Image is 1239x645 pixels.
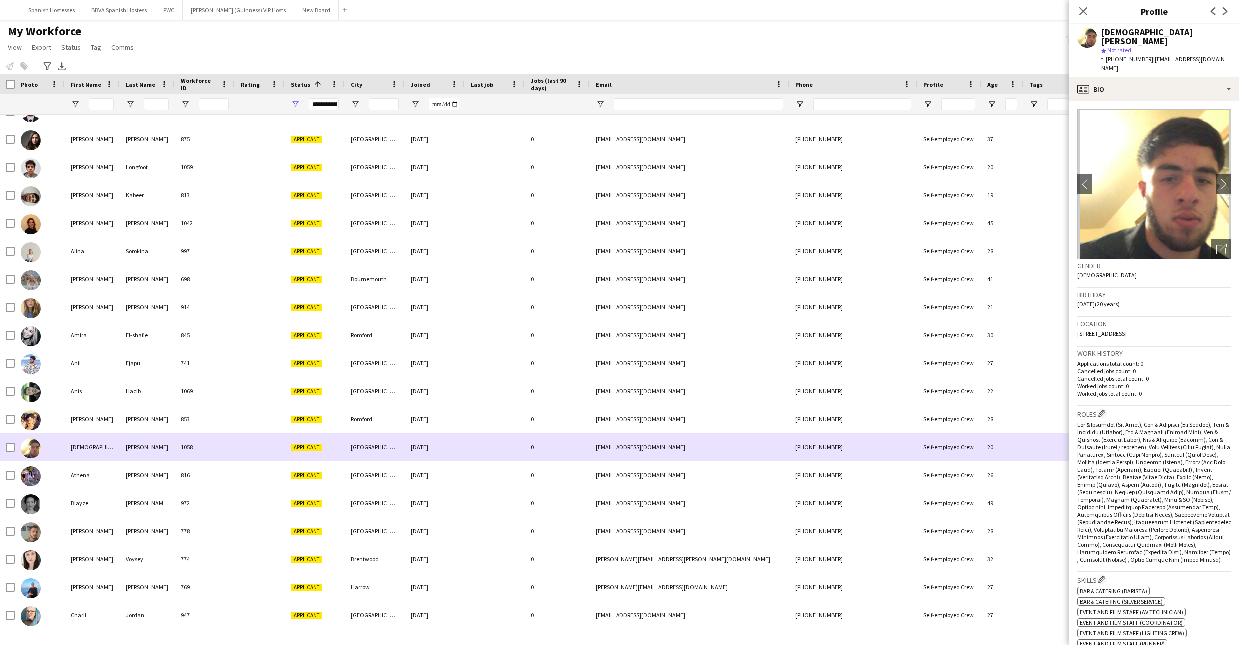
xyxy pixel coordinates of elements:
button: PWC [155,0,183,20]
div: [PHONE_NUMBER] [789,405,917,433]
input: First Name Filter Input [89,98,114,110]
p: Cancelled jobs total count: 0 [1077,375,1231,382]
div: 28 [981,405,1023,433]
img: Amelia Roach [21,298,41,318]
button: Open Filter Menu [291,100,300,109]
div: [PHONE_NUMBER] [789,293,917,321]
p: Worked jobs total count: 0 [1077,390,1231,397]
span: Comms [111,43,134,52]
div: 972 [175,489,235,517]
div: 741 [175,349,235,377]
div: 28 [981,237,1023,265]
span: Applicant [291,360,322,367]
img: Amira El-shafie [21,326,41,346]
input: Last Name Filter Input [144,98,169,110]
div: 845 [175,321,235,349]
div: 1042 [175,209,235,237]
div: Longfoot [120,153,175,181]
img: Charli Jordan [21,606,41,626]
div: [PERSON_NAME][EMAIL_ADDRESS][DOMAIN_NAME] [590,573,789,601]
h3: Skills [1077,574,1231,585]
span: Applicant [291,528,322,535]
div: 37 [981,125,1023,153]
button: Open Filter Menu [351,100,360,109]
div: [PERSON_NAME] [120,293,175,321]
input: Profile Filter Input [941,98,975,110]
span: Bar & Catering (Barista) [1080,587,1147,595]
div: [PERSON_NAME] [120,265,175,293]
div: [DATE] [405,321,465,349]
div: [DATE] [405,461,465,489]
div: [PHONE_NUMBER] [789,181,917,209]
img: Blayze COLLINS-PERUCCHEtti [21,494,41,514]
div: 813 [175,181,235,209]
span: View [8,43,22,52]
p: Worked jobs count: 0 [1077,382,1231,390]
div: [EMAIL_ADDRESS][DOMAIN_NAME] [590,321,789,349]
button: Open Filter Menu [71,100,80,109]
h3: Gender [1077,261,1231,270]
div: [PERSON_NAME] [65,573,120,601]
div: 22 [981,377,1023,405]
div: 0 [525,405,590,433]
div: 816 [175,461,235,489]
h3: Location [1077,319,1231,328]
div: Self-employed Crew [917,405,981,433]
div: Self-employed Crew [917,489,981,517]
a: Export [28,41,55,54]
div: 0 [525,517,590,545]
div: 947 [175,601,235,629]
div: 49 [981,489,1023,517]
div: Self-employed Crew [917,321,981,349]
div: 41 [981,265,1023,293]
div: [PHONE_NUMBER] [789,321,917,349]
div: [PHONE_NUMBER] [789,237,917,265]
div: Romford [345,405,405,433]
div: [DATE] [405,237,465,265]
div: [EMAIL_ADDRESS][DOMAIN_NAME] [590,405,789,433]
span: Applicant [291,164,322,171]
input: Phone Filter Input [813,98,911,110]
div: [DATE] [405,573,465,601]
div: 698 [175,265,235,293]
div: [PERSON_NAME] [65,209,120,237]
div: [PERSON_NAME] [65,517,120,545]
div: [GEOGRAPHIC_DATA] [345,293,405,321]
input: Email Filter Input [614,98,783,110]
div: 0 [525,125,590,153]
div: 26 [981,461,1023,489]
div: [PERSON_NAME] [120,433,175,461]
div: 0 [525,349,590,377]
div: [PERSON_NAME]-PERUCCHEtti [120,489,175,517]
button: New Board [294,0,339,20]
div: 0 [525,573,590,601]
div: 0 [525,265,590,293]
span: Age [987,81,998,88]
div: [PHONE_NUMBER] [789,349,917,377]
div: 30 [981,321,1023,349]
span: Lor & Ipsumdol (Sit Amet), Con & Adipisci (Eli Seddoe), Tem & Incididu (Utlabor), Etd & Magnaali ... [1077,421,1231,563]
div: [DATE] [405,545,465,573]
div: Bio [1069,77,1239,101]
a: Status [57,41,85,54]
a: Comms [107,41,138,54]
div: Self-employed Crew [917,125,981,153]
div: 914 [175,293,235,321]
div: [DATE] [405,377,465,405]
span: Rating [241,81,260,88]
button: Open Filter Menu [1029,100,1038,109]
div: [PERSON_NAME] [120,405,175,433]
span: Applicant [291,612,322,619]
div: Self-employed Crew [917,181,981,209]
div: 774 [175,545,235,573]
div: Kabeer [120,181,175,209]
span: Applicant [291,248,322,255]
span: Last job [471,81,493,88]
div: Voysey [120,545,175,573]
span: Workforce ID [181,77,217,92]
div: [PHONE_NUMBER] [789,545,917,573]
p: Applications total count: 0 [1077,360,1231,367]
div: 0 [525,321,590,349]
div: [EMAIL_ADDRESS][DOMAIN_NAME] [590,601,789,629]
div: [EMAIL_ADDRESS][DOMAIN_NAME] [590,377,789,405]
